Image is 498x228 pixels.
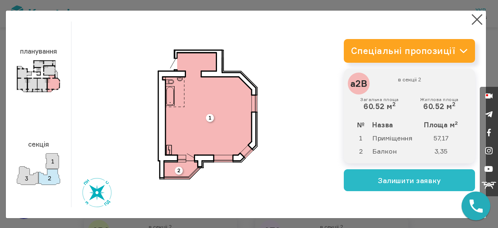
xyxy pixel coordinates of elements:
small: Загальна площа [360,97,399,102]
div: 60.52 м [360,97,399,111]
td: 2 [350,144,372,158]
th: Площа м [420,118,469,131]
div: а2В [348,73,370,94]
h3: планування [17,44,60,58]
small: в секціі 2 [351,76,467,83]
small: Житлова площа [420,97,458,102]
button: Залишити заявку [344,169,475,191]
td: Балкон [372,144,420,158]
sup: 2 [392,101,396,108]
th: Назва [372,118,420,131]
td: Приміщення [372,131,420,144]
a: Спеціальні пропозиції [344,39,475,63]
td: 57,17 [420,131,469,144]
sup: 2 [455,120,458,126]
div: 60.52 м [420,97,458,111]
button: Close [470,12,484,27]
img: a2v-2.svg [157,49,258,179]
sup: 2 [452,101,455,108]
h3: секція [17,137,60,151]
th: № [350,118,372,131]
td: 3,35 [420,144,469,158]
td: 1 [350,131,372,144]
